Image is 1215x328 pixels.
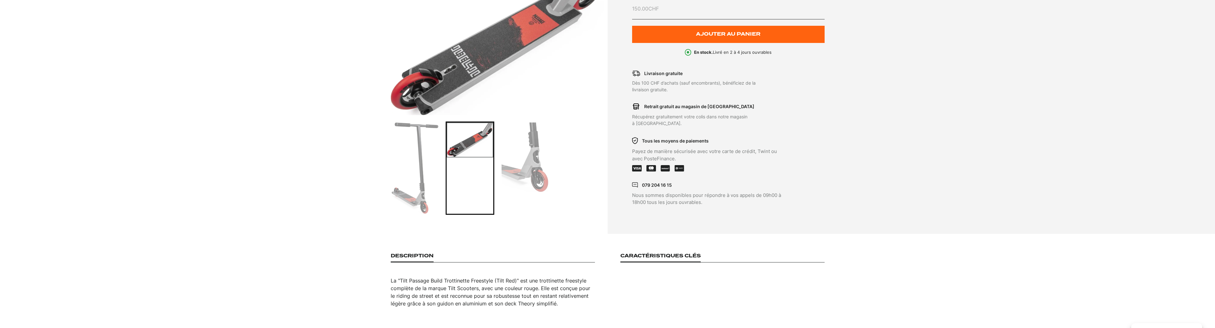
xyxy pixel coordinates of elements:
[642,182,672,188] p: 079 204 16 15
[391,122,439,215] div: Go to slide 1
[446,122,494,215] div: Go to slide 2
[694,49,772,56] p: Livré en 2 à 4 jours ouvrables
[632,5,659,12] bdi: 150.00
[501,122,549,215] div: Go to slide 3
[642,137,709,144] p: Tous les moyens de paiements
[620,253,701,262] h3: Caractéristiques clés
[632,113,786,127] p: Récupérez gratuitement votre colis dans notre magasin à [GEOGRAPHIC_DATA].
[696,31,760,37] span: Ajouter au panier
[632,148,786,162] p: Payez de manière sécurisée avec votre carte de crédit, Twint ou avec PosteFinance.
[632,192,786,206] p: Nous sommes disponibles pour répondre à vos appels de 09h00 à 18h00 tous les jours ouvrables.
[391,253,434,262] h3: Description
[644,103,754,110] p: Retrait gratuit au magasin de [GEOGRAPHIC_DATA]
[644,70,683,77] p: Livraison gratuite
[632,80,786,93] p: Dès 100 CHF d’achats (sauf encombrants), bénéficiez de la livraison gratuite.
[694,50,713,55] b: En stock.
[391,277,595,307] div: La "Tilt Passage Build Trottinette Freestyle (Tilt Red)" est une trottinette freestyle complète d...
[648,5,659,12] span: CHF
[632,26,825,43] button: Ajouter au panier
